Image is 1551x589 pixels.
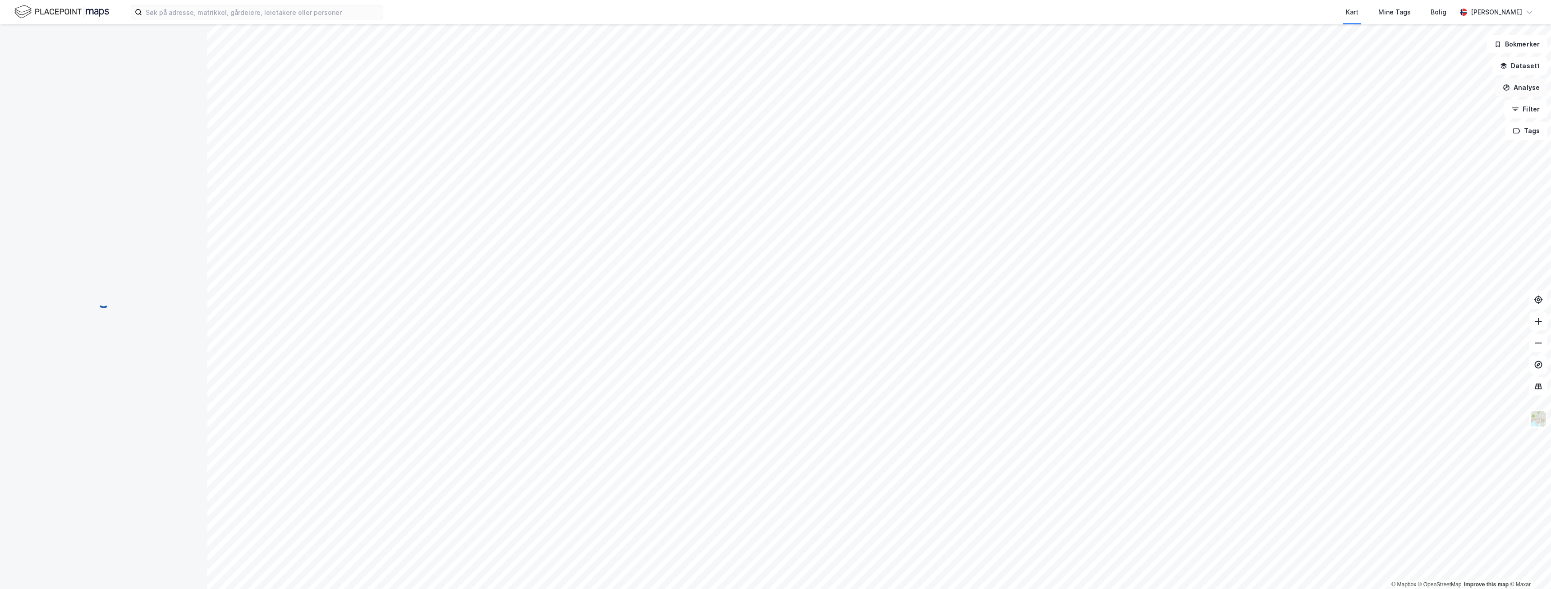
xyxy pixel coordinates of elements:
div: Kontrollprogram for chat [1506,546,1551,589]
img: Z [1530,410,1547,427]
button: Bokmerker [1487,35,1547,53]
button: Analyse [1495,79,1547,97]
a: Improve this map [1464,581,1509,588]
button: Tags [1505,122,1547,140]
img: logo.f888ab2527a4732fd821a326f86c7f29.svg [14,4,109,20]
input: Søk på adresse, matrikkel, gårdeiere, leietakere eller personer [142,5,383,19]
button: Filter [1504,100,1547,118]
a: OpenStreetMap [1418,581,1462,588]
button: Datasett [1492,57,1547,75]
div: Bolig [1431,7,1446,18]
a: Mapbox [1391,581,1416,588]
div: [PERSON_NAME] [1471,7,1522,18]
img: spinner.a6d8c91a73a9ac5275cf975e30b51cfb.svg [96,294,111,309]
iframe: Chat Widget [1506,546,1551,589]
div: Kart [1346,7,1358,18]
div: Mine Tags [1378,7,1411,18]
